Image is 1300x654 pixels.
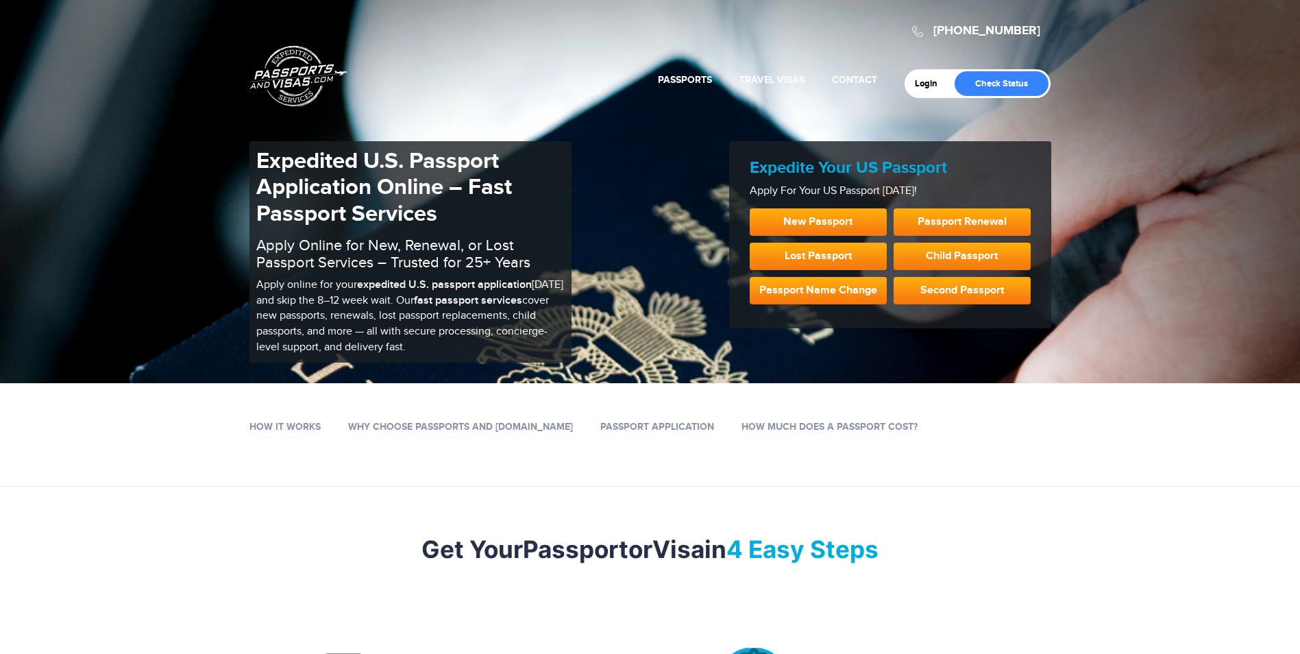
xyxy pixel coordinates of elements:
[750,277,887,304] a: Passport Name Change
[249,535,1051,564] h2: Get Your or in
[414,294,522,307] b: fast passport services
[256,148,565,227] h1: Expedited U.S. Passport Application Online – Fast Passport Services
[357,278,532,291] b: expedited U.S. passport application
[894,208,1031,236] a: Passport Renewal
[915,78,947,89] a: Login
[894,277,1031,304] a: Second Passport
[256,237,565,270] h2: Apply Online for New, Renewal, or Lost Passport Services – Trusted for 25+ Years
[955,71,1048,96] a: Check Status
[750,184,1031,199] p: Apply For Your US Passport [DATE]!
[726,535,879,564] mark: 4 Easy Steps
[348,421,573,433] a: Why Choose Passports and [DOMAIN_NAME]
[256,278,565,356] p: Apply online for your [DATE] and skip the 8–12 week wait. Our cover new passports, renewals, lost...
[523,535,628,564] strong: Passport
[249,421,321,433] a: How it works
[652,535,704,564] strong: Visa
[894,243,1031,270] a: Child Passport
[658,74,712,86] a: Passports
[750,208,887,236] a: New Passport
[250,45,347,107] a: Passports & [DOMAIN_NAME]
[933,23,1040,38] a: [PHONE_NUMBER]
[600,421,714,433] a: Passport Application
[741,421,918,433] a: How Much Does a Passport Cost?
[832,74,877,86] a: Contact
[750,243,887,270] a: Lost Passport
[739,74,805,86] a: Travel Visas
[750,158,1031,178] h2: Expedite Your US Passport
